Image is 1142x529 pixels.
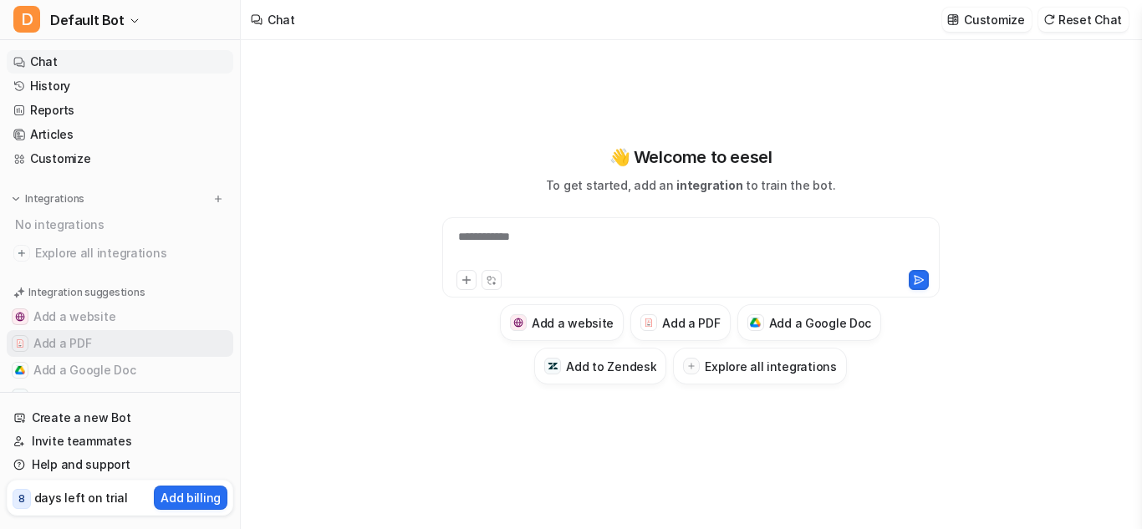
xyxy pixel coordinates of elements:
[662,314,720,332] h3: Add a PDF
[7,147,233,170] a: Customize
[1038,8,1129,32] button: Reset Chat
[7,430,233,453] a: Invite teammates
[7,242,233,265] a: Explore all integrations
[769,314,872,332] h3: Add a Google Doc
[673,348,846,384] button: Explore all integrations
[13,6,40,33] span: D
[513,318,524,328] img: Add a website
[548,361,558,372] img: Add to Zendesk
[947,13,959,26] img: customize
[7,191,89,207] button: Integrations
[7,99,233,122] a: Reports
[15,338,25,348] img: Add a PDF
[34,489,128,506] p: days left on trial
[676,178,742,192] span: integration
[630,304,730,341] button: Add a PDFAdd a PDF
[737,304,882,341] button: Add a Google DocAdd a Google Doc
[15,312,25,322] img: Add a website
[7,330,233,357] button: Add a PDFAdd a PDF
[18,491,25,506] p: 8
[7,453,233,476] a: Help and support
[532,314,614,332] h3: Add a website
[546,176,835,194] p: To get started, add an to train the bot.
[154,486,227,510] button: Add billing
[268,11,295,28] div: Chat
[10,211,233,238] div: No integrations
[50,8,125,32] span: Default Bot
[964,11,1024,28] p: Customize
[7,74,233,98] a: History
[500,304,624,341] button: Add a websiteAdd a website
[7,50,233,74] a: Chat
[161,489,221,506] p: Add billing
[7,406,233,430] a: Create a new Bot
[15,365,25,375] img: Add a Google Doc
[25,192,84,206] p: Integrations
[7,123,233,146] a: Articles
[212,193,224,205] img: menu_add.svg
[534,348,666,384] button: Add to ZendeskAdd to Zendesk
[13,245,30,262] img: explore all integrations
[750,318,761,328] img: Add a Google Doc
[7,303,233,330] button: Add a websiteAdd a website
[705,358,836,375] h3: Explore all integrations
[28,285,145,300] p: Integration suggestions
[7,357,233,384] button: Add a Google DocAdd a Google Doc
[7,384,233,410] button: Add to ZendeskAdd to Zendesk
[35,240,227,267] span: Explore all integrations
[942,8,1031,32] button: Customize
[566,358,656,375] h3: Add to Zendesk
[609,145,772,170] p: 👋 Welcome to eesel
[10,193,22,205] img: expand menu
[644,318,655,328] img: Add a PDF
[1043,13,1055,26] img: reset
